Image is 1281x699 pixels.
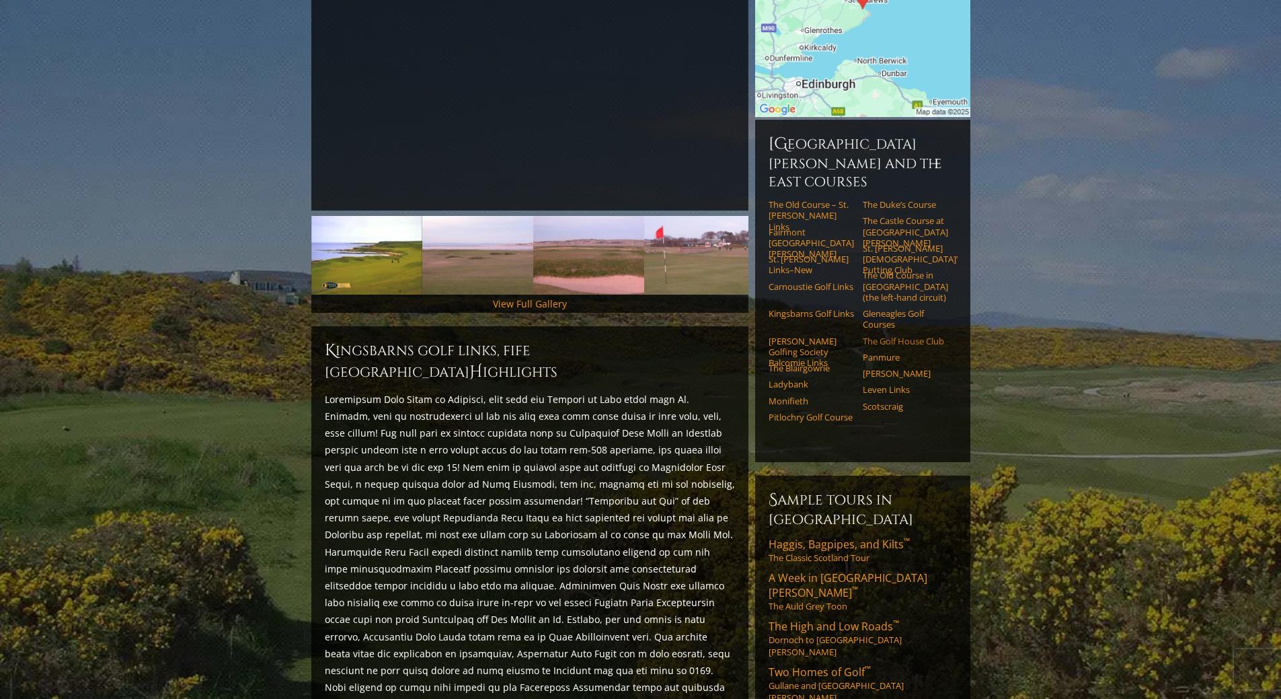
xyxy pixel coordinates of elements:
h6: [GEOGRAPHIC_DATA][PERSON_NAME] and the East Courses [769,133,957,191]
a: Ladybank [769,379,854,390]
a: View Full Gallery [493,297,567,310]
a: Gleneagles Golf Courses [863,308,948,330]
a: Scotscraig [863,401,948,412]
h6: Sample Tours in [GEOGRAPHIC_DATA] [769,489,957,529]
span: Two Homes of Golf [769,665,871,679]
a: The High and Low Roads™Dornoch to [GEOGRAPHIC_DATA][PERSON_NAME] [769,619,957,658]
a: Fairmont [GEOGRAPHIC_DATA][PERSON_NAME] [769,227,854,260]
a: The Old Course in [GEOGRAPHIC_DATA] (the left-hand circuit) [863,270,948,303]
a: The Golf House Club [863,336,948,346]
a: The Duke’s Course [863,199,948,210]
sup: ™ [852,584,858,595]
a: St. [PERSON_NAME] Links–New [769,254,854,276]
a: Panmure [863,352,948,363]
a: Pitlochry Golf Course [769,412,854,422]
span: H [469,361,483,383]
a: Carnoustie Golf Links [769,281,854,292]
a: [PERSON_NAME] [863,368,948,379]
span: Haggis, Bagpipes, and Kilts [769,537,910,552]
sup: ™ [904,536,910,547]
a: Monifieth [769,396,854,406]
a: Leven Links [863,384,948,395]
a: The Old Course – St. [PERSON_NAME] Links [769,199,854,232]
a: A Week in [GEOGRAPHIC_DATA][PERSON_NAME]™The Auld Grey Toon [769,571,957,612]
sup: ™ [893,618,899,629]
a: [PERSON_NAME] Golfing Society Balcomie Links [769,336,854,369]
span: A Week in [GEOGRAPHIC_DATA][PERSON_NAME] [769,571,927,600]
a: The Blairgowrie [769,363,854,373]
span: The High and Low Roads [769,619,899,634]
h2: Kingsbarns Golf Links, Fife [GEOGRAPHIC_DATA] ighlights [325,340,735,383]
a: The Castle Course at [GEOGRAPHIC_DATA][PERSON_NAME] [863,215,948,248]
a: Haggis, Bagpipes, and Kilts™The Classic Scotland Tour [769,537,957,564]
a: St. [PERSON_NAME] [DEMOGRAPHIC_DATA]’ Putting Club [863,243,948,276]
a: Kingsbarns Golf Links [769,308,854,319]
sup: ™ [865,663,871,675]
